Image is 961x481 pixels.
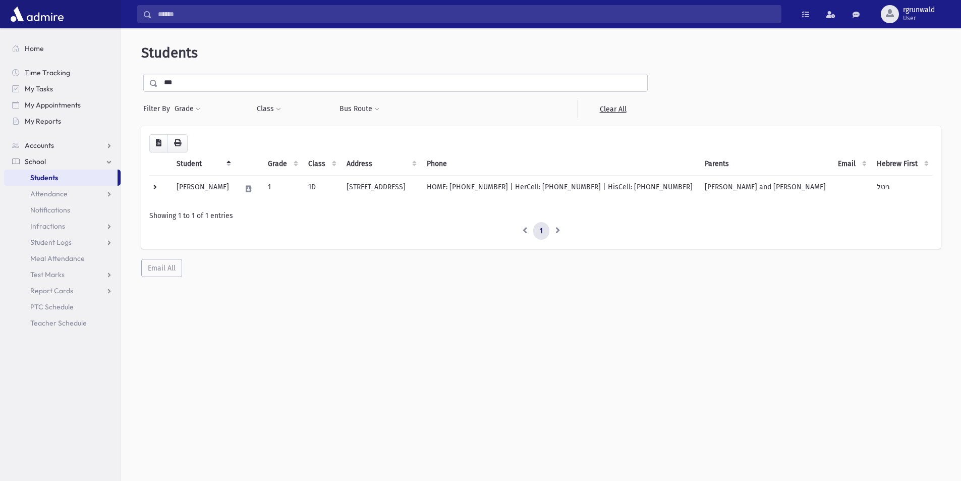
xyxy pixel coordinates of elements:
a: Infractions [4,218,121,234]
a: Student Logs [4,234,121,250]
a: Time Tracking [4,65,121,81]
td: [PERSON_NAME] [171,175,235,202]
a: PTC Schedule [4,299,121,315]
a: School [4,153,121,170]
th: Grade: activate to sort column ascending [262,152,302,176]
th: Parents [699,152,832,176]
th: Address: activate to sort column ascending [341,152,421,176]
th: Phone [421,152,699,176]
th: Student: activate to sort column descending [171,152,235,176]
a: Meal Attendance [4,250,121,266]
a: My Tasks [4,81,121,97]
button: Print [167,134,188,152]
a: 1 [533,222,549,240]
span: Notifications [30,205,70,215]
span: Report Cards [30,286,73,295]
td: [PERSON_NAME] and [PERSON_NAME] [699,175,832,202]
span: Students [30,173,58,182]
span: User [903,14,935,22]
td: HOME: [PHONE_NUMBER] | HerCell: [PHONE_NUMBER] | HisCell: [PHONE_NUMBER] [421,175,699,202]
span: Teacher Schedule [30,318,87,328]
span: Test Marks [30,270,65,279]
span: My Appointments [25,100,81,110]
span: Accounts [25,141,54,150]
button: Bus Route [339,100,380,118]
img: AdmirePro [8,4,66,24]
span: My Tasks [25,84,53,93]
button: Class [256,100,281,118]
a: Report Cards [4,283,121,299]
a: Clear All [578,100,648,118]
span: My Reports [25,117,61,126]
a: Test Marks [4,266,121,283]
button: CSV [149,134,168,152]
a: My Appointments [4,97,121,113]
a: Home [4,40,121,57]
td: 1 [262,175,302,202]
span: Meal Attendance [30,254,85,263]
td: גיטל [871,175,933,202]
span: Student Logs [30,238,72,247]
span: Infractions [30,222,65,231]
th: Class: activate to sort column ascending [302,152,341,176]
a: Students [4,170,118,186]
th: Email: activate to sort column ascending [832,152,871,176]
a: My Reports [4,113,121,129]
input: Search [152,5,781,23]
td: 1D [302,175,341,202]
span: Attendance [30,189,68,198]
button: Email All [141,259,182,277]
a: Teacher Schedule [4,315,121,331]
span: Time Tracking [25,68,70,77]
span: Students [141,44,198,61]
span: Home [25,44,44,53]
td: [STREET_ADDRESS] [341,175,421,202]
a: Accounts [4,137,121,153]
a: Attendance [4,186,121,202]
a: Notifications [4,202,121,218]
button: Grade [174,100,201,118]
span: School [25,157,46,166]
span: PTC Schedule [30,302,74,311]
th: Hebrew First: activate to sort column ascending [871,152,933,176]
div: Showing 1 to 1 of 1 entries [149,210,933,221]
span: Filter By [143,103,174,114]
span: rgrunwald [903,6,935,14]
